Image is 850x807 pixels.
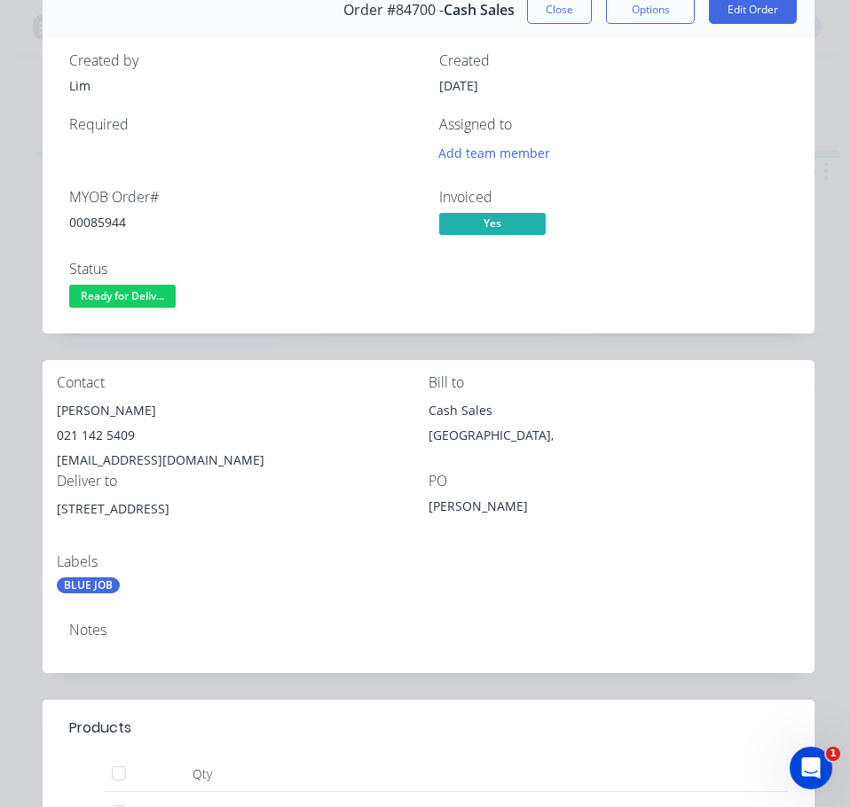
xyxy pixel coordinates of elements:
[429,141,560,165] button: Add team member
[57,497,429,553] div: [STREET_ADDRESS]
[439,213,546,235] span: Yes
[439,189,788,206] div: Invoiced
[429,374,800,391] div: Bill to
[57,398,429,423] div: [PERSON_NAME]
[57,553,429,570] div: Labels
[57,497,429,521] div: [STREET_ADDRESS]
[826,747,840,761] span: 1
[343,2,444,19] span: Order #84700 -
[69,189,418,206] div: MYOB Order #
[444,2,515,19] span: Cash Sales
[439,52,788,69] div: Created
[429,473,800,490] div: PO
[69,285,176,307] span: Ready for Deliv...
[149,756,256,792] div: Qty
[790,747,832,789] iframe: Intercom live chat
[69,622,788,639] div: Notes
[57,473,429,490] div: Deliver to
[439,77,478,94] span: [DATE]
[57,398,429,473] div: [PERSON_NAME]021 142 5409[EMAIL_ADDRESS][DOMAIN_NAME]
[57,423,429,448] div: 021 142 5409
[57,448,429,473] div: [EMAIL_ADDRESS][DOMAIN_NAME]
[57,577,120,593] div: BLUE JOB
[69,261,418,278] div: Status
[69,76,418,95] div: Lim
[69,52,418,69] div: Created by
[69,717,131,739] div: Products
[429,497,650,521] div: [PERSON_NAME]
[429,398,800,423] div: Cash Sales
[57,374,429,391] div: Contact
[439,141,560,165] button: Add team member
[429,423,800,448] div: [GEOGRAPHIC_DATA],
[429,398,800,455] div: Cash Sales[GEOGRAPHIC_DATA],
[69,285,176,311] button: Ready for Deliv...
[439,116,788,133] div: Assigned to
[69,213,418,231] div: 00085944
[69,116,418,133] div: Required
